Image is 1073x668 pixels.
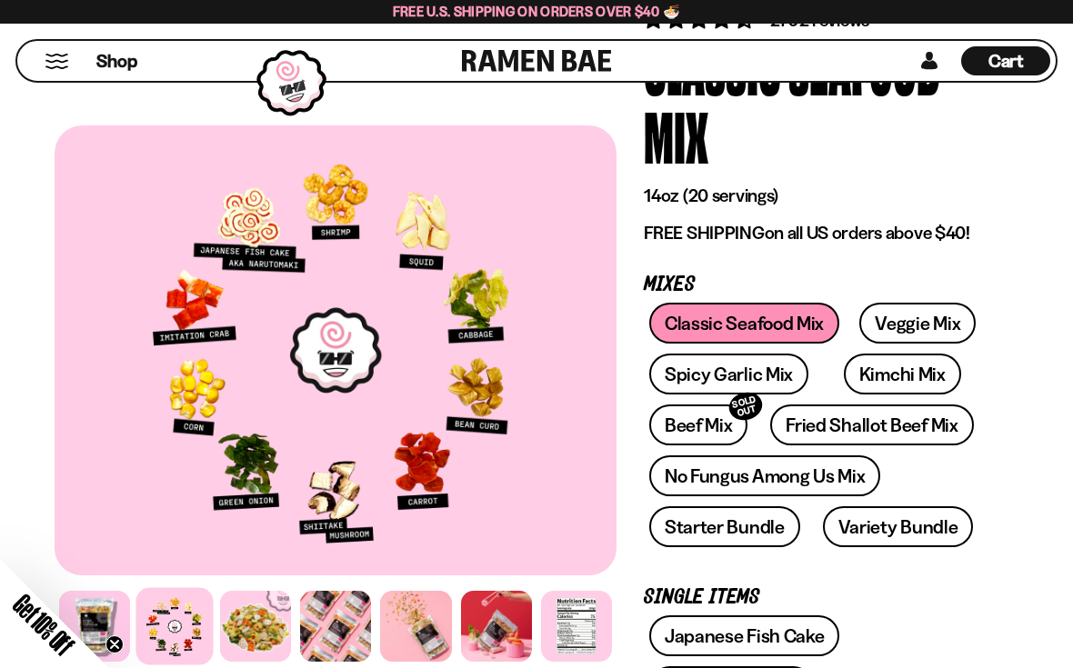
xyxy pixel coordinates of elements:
[844,354,961,394] a: Kimchi Mix
[649,455,880,496] a: No Fungus Among Us Mix
[788,33,940,101] div: Seafood
[644,276,991,294] p: Mixes
[961,41,1050,81] a: Cart
[823,506,974,547] a: Variety Bundle
[644,101,708,169] div: Mix
[859,303,976,344] a: Veggie Mix
[988,50,1024,72] span: Cart
[644,589,991,606] p: Single Items
[727,389,767,424] div: SOLD OUT
[770,404,973,445] a: Fried Shallot Beef Mix
[96,49,137,74] span: Shop
[649,615,840,656] a: Japanese Fish Cake
[105,635,124,653] button: Close teaser
[649,404,748,445] a: Beef MixSOLD OUT
[96,46,137,75] a: Shop
[393,3,681,20] span: Free U.S. Shipping on Orders over $40 🍜
[644,222,991,244] p: on all US orders above $40!
[644,184,991,207] p: 14oz (20 servings)
[649,354,808,394] a: Spicy Garlic Mix
[8,589,79,660] span: Get 10% Off
[45,54,69,69] button: Mobile Menu Trigger
[649,506,800,547] a: Starter Bundle
[644,33,781,101] div: Classic
[644,222,764,244] strong: FREE SHIPPING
